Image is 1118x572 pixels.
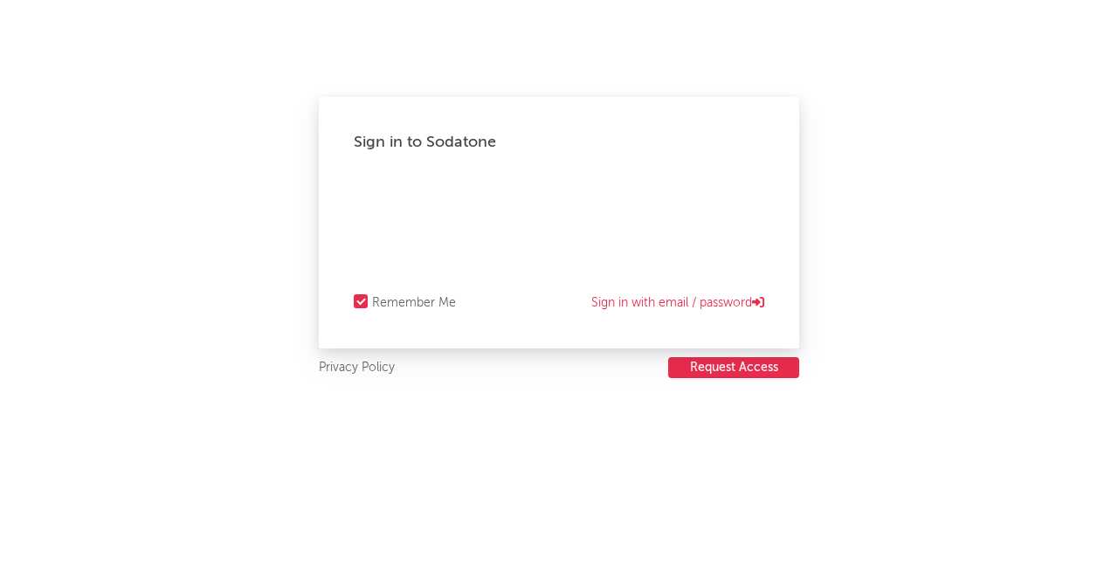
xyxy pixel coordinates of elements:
div: Sign in to Sodatone [354,132,764,153]
a: Privacy Policy [319,357,395,379]
a: Sign in with email / password [591,293,764,314]
button: Request Access [668,357,799,378]
div: Remember Me [372,293,456,314]
a: Request Access [668,357,799,379]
